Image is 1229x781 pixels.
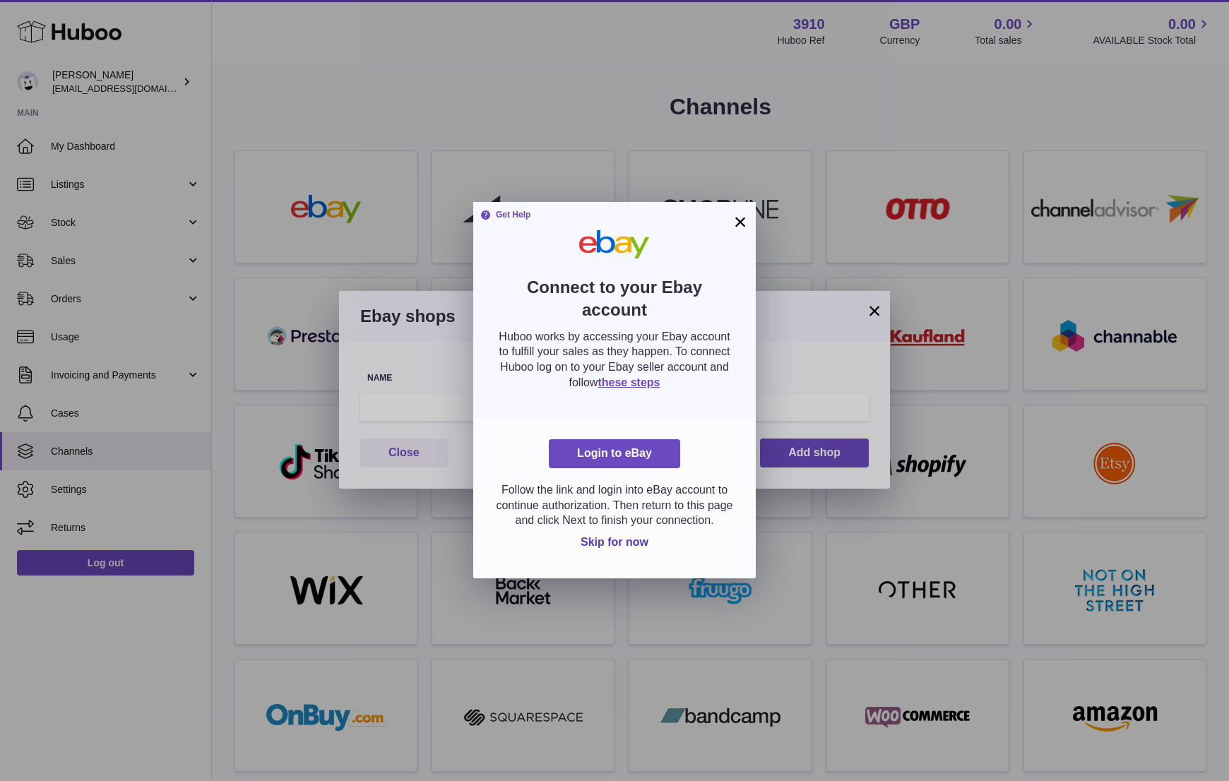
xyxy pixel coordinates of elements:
button: × [732,213,749,230]
span: Skip for now [581,536,648,548]
p: Follow the link and login into eBay account to continue authorization. Then return to this page a... [494,482,735,528]
h2: Connect to your Ebay account [494,276,735,329]
a: Login to eBay [549,439,680,468]
p: Huboo works by accessing your Ebay account to fulfill your sales as they happen. To connect Huboo... [494,329,735,390]
button: Skip for now [569,528,660,557]
a: these steps [598,376,660,388]
strong: Get Help [480,209,530,220]
img: ebay.png [554,230,675,258]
